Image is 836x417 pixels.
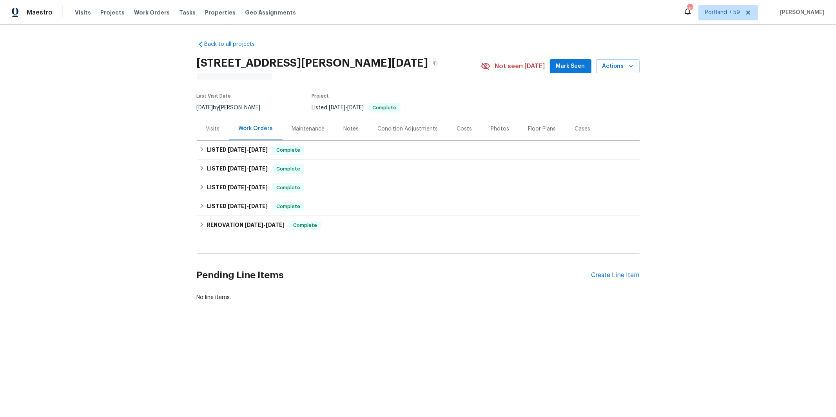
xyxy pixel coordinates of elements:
div: Cases [575,125,591,133]
span: [DATE] [249,185,268,190]
div: by [PERSON_NAME] [197,103,270,112]
span: [DATE] [228,147,247,152]
span: Listed [312,105,401,111]
div: LISTED [DATE]-[DATE]Complete [197,178,640,197]
div: Costs [457,125,472,133]
span: [DATE] [249,203,268,209]
span: Projects [100,9,125,16]
span: Complete [273,146,303,154]
div: Work Orders [239,125,273,132]
h6: LISTED [207,202,268,211]
span: Actions [602,62,633,71]
div: RENOVATION [DATE]-[DATE]Complete [197,216,640,235]
div: 807 [687,5,693,13]
span: Complete [273,184,303,192]
span: [DATE] [348,105,364,111]
div: LISTED [DATE]-[DATE]Complete [197,141,640,160]
span: - [329,105,364,111]
span: Not seen [DATE] [495,62,545,70]
span: [DATE] [329,105,346,111]
h6: LISTED [207,164,268,174]
button: Actions [596,59,640,74]
span: Complete [290,221,320,229]
span: Properties [205,9,236,16]
div: Create Line Item [591,272,640,279]
span: [DATE] [197,105,213,111]
span: [DATE] [228,185,247,190]
div: Photos [491,125,510,133]
span: [DATE] [228,166,247,171]
span: [DATE] [249,166,268,171]
span: Last Visit Date [197,94,231,98]
span: Complete [370,105,400,110]
span: Complete [273,203,303,210]
a: Back to all projects [197,40,272,48]
span: Maestro [27,9,53,16]
span: - [228,166,268,171]
span: - [228,147,268,152]
span: Complete [273,165,303,173]
span: - [245,222,285,228]
h6: LISTED [207,145,268,155]
div: No line items. [197,294,640,301]
h2: [STREET_ADDRESS][PERSON_NAME][DATE] [197,59,428,67]
span: [DATE] [228,203,247,209]
h6: LISTED [207,183,268,192]
h2: Pending Line Items [197,257,591,294]
span: [DATE] [266,222,285,228]
span: Visits [75,9,91,16]
span: Geo Assignments [245,9,296,16]
span: Portland + 59 [705,9,740,16]
span: [DATE] [249,147,268,152]
div: Visits [206,125,220,133]
div: LISTED [DATE]-[DATE]Complete [197,160,640,178]
button: Copy Address [428,56,442,70]
span: Tasks [179,10,196,15]
span: [PERSON_NAME] [777,9,824,16]
div: Condition Adjustments [378,125,438,133]
span: Mark Seen [556,62,585,71]
div: Maintenance [292,125,325,133]
span: Project [312,94,329,98]
button: Mark Seen [550,59,591,74]
span: [DATE] [245,222,263,228]
span: - [228,203,268,209]
div: LISTED [DATE]-[DATE]Complete [197,197,640,216]
span: - [228,185,268,190]
div: Notes [344,125,359,133]
span: Work Orders [134,9,170,16]
h6: RENOVATION [207,221,285,230]
div: Floor Plans [528,125,556,133]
